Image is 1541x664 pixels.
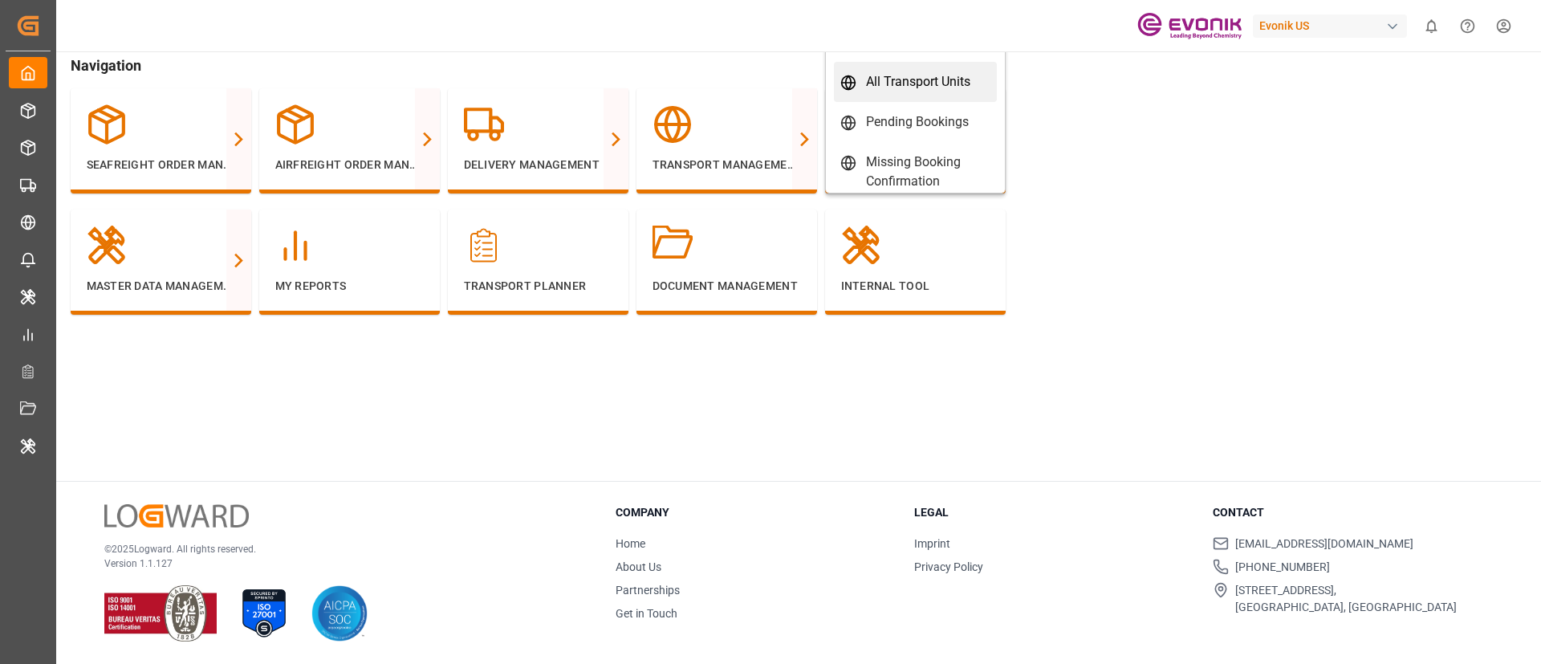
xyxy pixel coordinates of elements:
[1253,10,1413,41] button: Evonik US
[464,278,612,295] p: Transport Planner
[87,278,235,295] p: Master Data Management
[1137,12,1242,40] img: Evonik-brand-mark-Deep-Purple-RGB.jpeg_1700498283.jpeg
[71,55,1092,76] span: Navigation
[653,157,801,173] p: Transport Management
[616,560,661,573] a: About Us
[914,504,1193,521] h3: Legal
[1413,8,1450,44] button: show 0 new notifications
[275,278,424,295] p: My Reports
[616,607,677,620] a: Get in Touch
[914,537,950,550] a: Imprint
[834,102,997,142] a: Pending Bookings
[616,584,680,597] a: Partnerships
[914,560,983,573] a: Privacy Policy
[1235,559,1330,576] span: [PHONE_NUMBER]
[616,537,645,550] a: Home
[87,157,235,173] p: Seafreight Order Management
[104,556,576,571] p: Version 1.1.127
[1450,8,1486,44] button: Help Center
[464,157,612,173] p: Delivery Management
[834,142,997,202] a: Missing Booking Confirmation
[866,153,990,191] div: Missing Booking Confirmation
[104,585,217,642] img: ISO 9001 & ISO 14001 Certification
[841,278,990,295] p: Internal Tool
[1253,14,1407,38] div: Evonik US
[866,112,969,132] div: Pending Bookings
[104,504,249,528] img: Logward Logo
[236,585,292,642] img: ISO 27001 Certification
[1213,504,1491,521] h3: Contact
[653,278,801,295] p: Document Management
[616,504,894,521] h3: Company
[311,585,368,642] img: AICPA SOC
[834,62,997,102] a: All Transport Units
[275,157,424,173] p: Airfreight Order Management
[104,542,576,556] p: © 2025 Logward. All rights reserved.
[1235,536,1413,552] span: [EMAIL_ADDRESS][DOMAIN_NAME]
[1235,582,1457,616] span: [STREET_ADDRESS], [GEOGRAPHIC_DATA], [GEOGRAPHIC_DATA]
[866,72,970,92] div: All Transport Units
